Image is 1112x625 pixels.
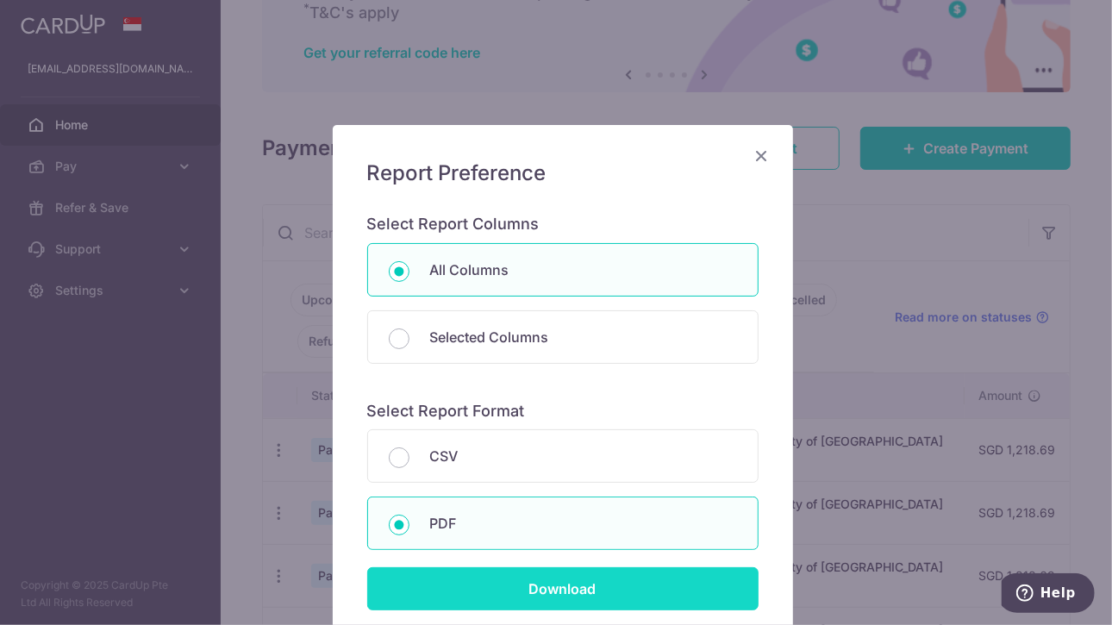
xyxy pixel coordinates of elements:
h5: Report Preference [367,159,759,187]
p: PDF [430,513,737,534]
p: CSV [430,446,737,466]
iframe: Opens a widget where you can find more information [1002,573,1095,616]
button: Close [752,146,772,166]
input: Download [367,567,759,610]
p: All Columns [430,259,737,280]
h6: Select Report Columns [367,215,759,234]
p: Selected Columns [430,327,737,347]
h6: Select Report Format [367,402,759,422]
